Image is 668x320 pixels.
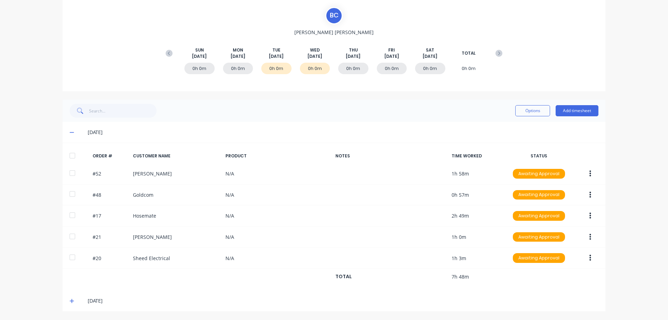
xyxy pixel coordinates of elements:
span: FRI [388,47,395,53]
input: Search... [89,104,157,118]
div: PRODUCT [225,153,330,159]
span: [DATE] [346,53,360,60]
div: Awaiting Approval [513,169,565,179]
span: TUE [272,47,280,53]
div: 0h 0m [223,63,253,74]
div: 0h 0m [300,63,330,74]
span: [DATE] [423,53,437,60]
button: Options [515,105,550,116]
div: Awaiting Approval [513,190,565,200]
div: Awaiting Approval [513,211,565,221]
div: Awaiting Approval [513,232,565,242]
div: 0h 0m [338,63,368,74]
button: Awaiting Approval [512,211,565,221]
button: Awaiting Approval [512,232,565,242]
div: 0h 0m [184,63,215,74]
span: [PERSON_NAME] [PERSON_NAME] [294,29,374,36]
span: SUN [195,47,204,53]
span: MON [233,47,243,53]
span: THU [349,47,358,53]
span: [DATE] [308,53,322,60]
div: TIME WORKED [452,153,504,159]
div: STATUS [509,153,568,159]
span: WED [310,47,320,53]
span: [DATE] [192,53,207,60]
div: ORDER # [93,153,127,159]
div: B C [325,7,343,24]
div: CUSTOMER NAME [133,153,220,159]
span: [DATE] [269,53,284,60]
span: SAT [426,47,434,53]
span: [DATE] [384,53,399,60]
div: 0h 0m [415,63,445,74]
div: 0h 0m [454,63,484,74]
button: Awaiting Approval [512,169,565,179]
button: Awaiting Approval [512,253,565,263]
button: Awaiting Approval [512,190,565,200]
div: NOTES [335,153,446,159]
div: 0h 0m [261,63,292,74]
button: Add timesheet [556,105,598,116]
div: [DATE] [88,128,598,136]
span: [DATE] [231,53,245,60]
div: 0h 0m [377,63,407,74]
div: Awaiting Approval [513,253,565,263]
div: [DATE] [88,297,598,305]
span: TOTAL [462,50,476,56]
